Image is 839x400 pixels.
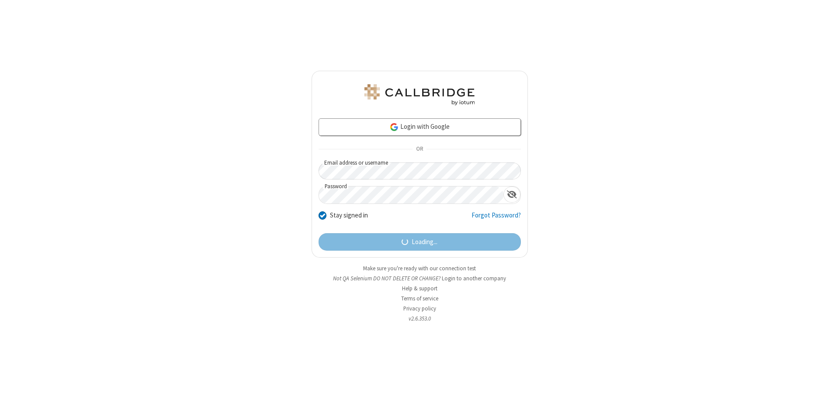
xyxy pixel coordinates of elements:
a: Privacy policy [403,305,436,312]
button: Loading... [319,233,521,251]
li: v2.6.353.0 [312,314,528,323]
span: OR [413,143,426,155]
a: Terms of service [401,295,438,302]
input: Email address or username [319,162,521,179]
a: Forgot Password? [472,210,521,227]
img: google-icon.png [389,122,399,132]
div: Show password [503,186,520,203]
button: Login to another company [442,274,506,283]
li: Not QA Selenium DO NOT DELETE OR CHANGE? [312,274,528,283]
a: Login with Google [319,118,521,136]
a: Make sure you're ready with our connection test [363,265,476,272]
label: Stay signed in [330,210,368,221]
input: Password [319,186,503,203]
img: QA Selenium DO NOT DELETE OR CHANGE [363,84,476,105]
a: Help & support [402,285,437,292]
span: Loading... [412,237,437,247]
iframe: Chat [817,377,832,394]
